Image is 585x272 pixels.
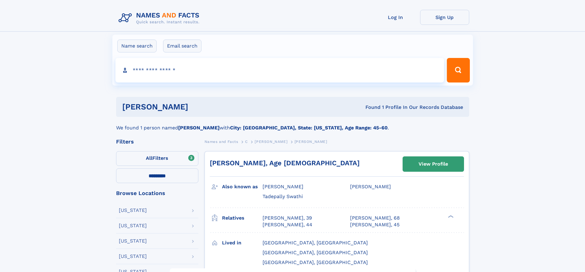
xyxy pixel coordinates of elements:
[294,140,327,144] span: [PERSON_NAME]
[210,159,360,167] a: [PERSON_NAME], Age [DEMOGRAPHIC_DATA]
[119,223,147,228] div: [US_STATE]
[222,238,263,248] h3: Lived in
[205,138,238,145] a: Names and Facts
[447,58,470,82] button: Search Button
[116,151,198,166] label: Filters
[263,259,368,265] span: [GEOGRAPHIC_DATA], [GEOGRAPHIC_DATA]
[263,193,303,199] span: Tadepally Swathi
[263,215,312,221] a: [PERSON_NAME], 39
[255,140,287,144] span: [PERSON_NAME]
[116,190,198,196] div: Browse Locations
[255,138,287,145] a: [PERSON_NAME]
[263,184,303,190] span: [PERSON_NAME]
[263,250,368,255] span: [GEOGRAPHIC_DATA], [GEOGRAPHIC_DATA]
[119,208,147,213] div: [US_STATE]
[371,10,420,25] a: Log In
[222,213,263,223] h3: Relatives
[119,254,147,259] div: [US_STATE]
[117,40,157,52] label: Name search
[119,239,147,243] div: [US_STATE]
[403,157,464,171] a: View Profile
[263,221,312,228] a: [PERSON_NAME], 44
[178,125,220,131] b: [PERSON_NAME]
[163,40,201,52] label: Email search
[122,103,277,111] h1: [PERSON_NAME]
[115,58,444,82] input: search input
[277,104,463,111] div: Found 1 Profile In Our Records Database
[116,117,469,132] div: We found 1 person named with .
[245,140,248,144] span: C
[222,182,263,192] h3: Also known as
[350,215,400,221] a: [PERSON_NAME], 68
[420,10,469,25] a: Sign Up
[350,221,400,228] a: [PERSON_NAME], 45
[447,214,454,218] div: ❯
[419,157,448,171] div: View Profile
[263,240,368,246] span: [GEOGRAPHIC_DATA], [GEOGRAPHIC_DATA]
[230,125,388,131] b: City: [GEOGRAPHIC_DATA], State: [US_STATE], Age Range: 45-60
[350,184,391,190] span: [PERSON_NAME]
[146,155,152,161] span: All
[116,10,205,26] img: Logo Names and Facts
[116,139,198,144] div: Filters
[245,138,248,145] a: C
